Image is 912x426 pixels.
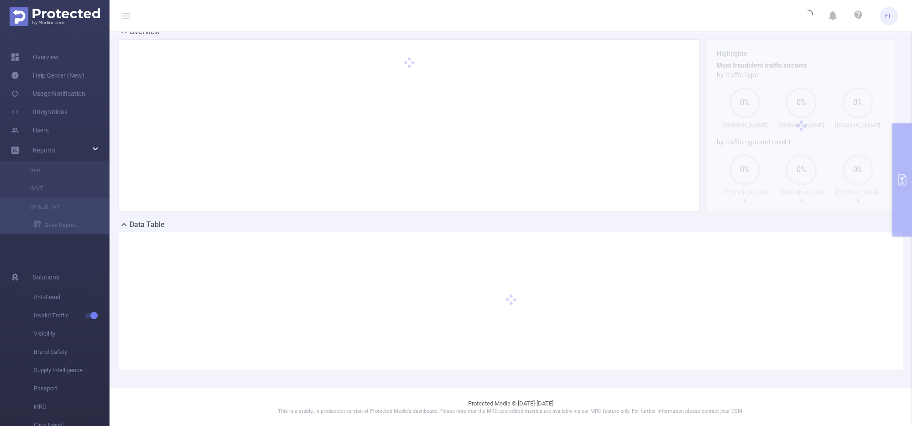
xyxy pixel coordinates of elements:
[11,103,68,121] a: Integrations
[34,343,109,361] span: Brand Safety
[34,398,109,416] span: MRC
[33,268,59,286] span: Solutions
[130,26,160,37] h2: Overview
[11,66,84,84] a: Help Center (New)
[802,10,813,22] i: icon: loading
[130,219,165,230] h2: Data Table
[11,48,59,66] a: Overview
[132,408,889,415] p: This is a stable, in production version of Protected Media's dashboard. Please note that the MRC ...
[33,147,55,154] span: Reports
[34,306,109,325] span: Invalid Traffic
[34,325,109,343] span: Visibility
[34,379,109,398] span: Passport
[34,361,109,379] span: Supply Intelligence
[10,7,100,26] img: Protected Media
[11,121,49,139] a: Users
[885,7,892,25] span: EL
[34,288,109,306] span: Anti-Fraud
[33,141,55,159] a: Reports
[11,84,85,103] a: Usage Notification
